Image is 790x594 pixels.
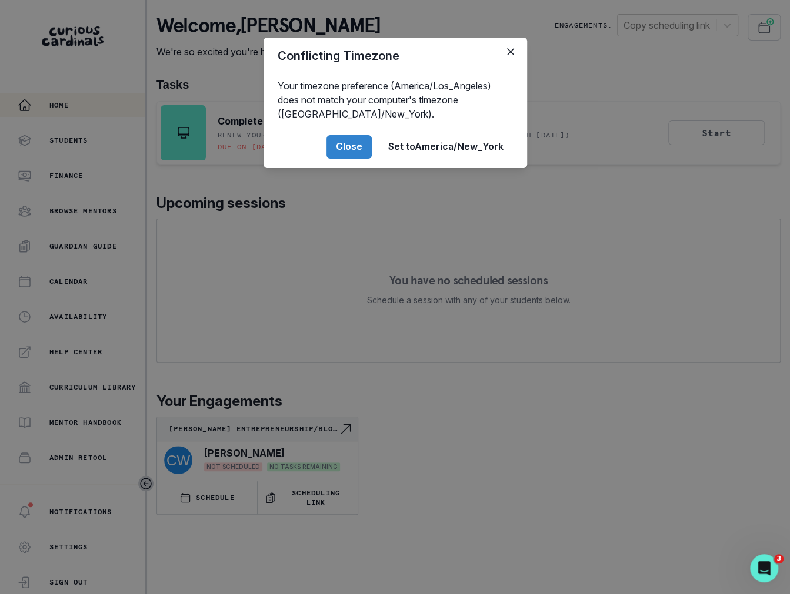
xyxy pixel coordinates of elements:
iframe: Intercom live chat [750,554,778,582]
span: 3 [774,554,784,563]
div: Your timezone preference (America/Los_Angeles) does not match your computer's timezone ([GEOGRAPH... [264,74,527,126]
button: Close [326,135,372,159]
header: Conflicting Timezone [264,38,527,74]
button: Set toAmerica/New_York [379,135,513,159]
button: Close [501,42,520,61]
